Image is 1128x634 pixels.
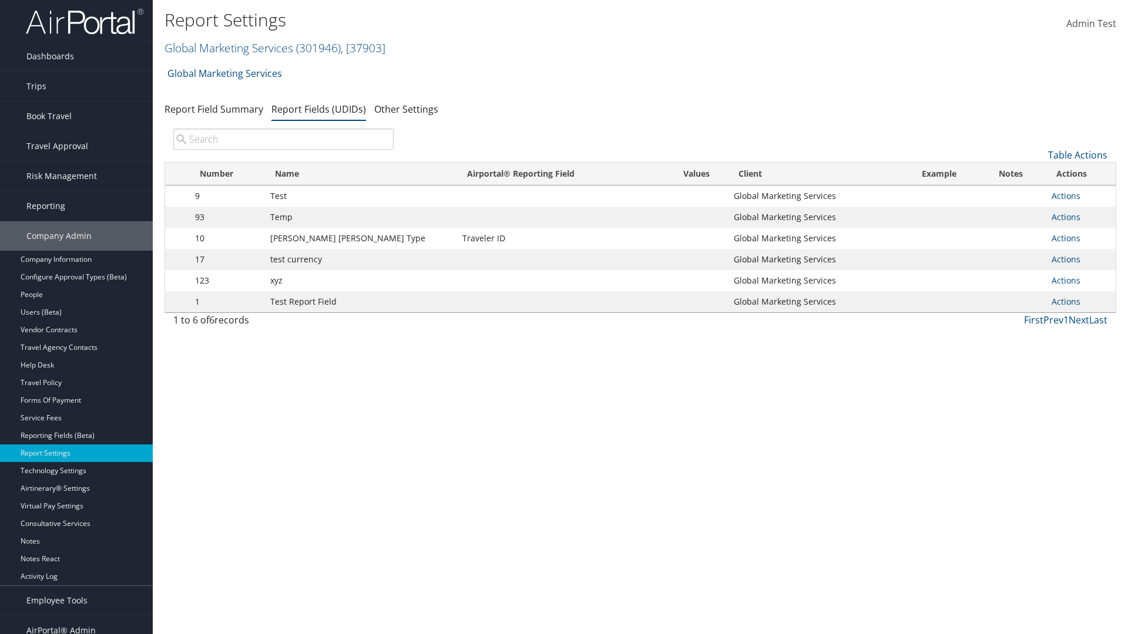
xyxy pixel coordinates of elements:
th: Number [189,163,264,186]
a: Admin Test [1066,6,1116,42]
span: Trips [26,72,46,101]
a: Global Marketing Services [164,40,385,56]
a: Actions [1052,232,1080,244]
span: 6 [209,313,214,326]
td: Test Report Field [264,291,456,312]
th: Client [728,163,911,186]
a: Other Settings [374,103,438,116]
a: Actions [1052,296,1080,307]
th: Actions [1046,163,1116,186]
td: Global Marketing Services [728,291,911,312]
td: Global Marketing Services [728,228,911,249]
th: Example [911,163,988,186]
td: [PERSON_NAME] [PERSON_NAME] Type [264,228,456,249]
td: 1 [189,291,264,312]
td: 9 [189,186,264,207]
th: Airportal&reg; Reporting Field [456,163,666,186]
span: Risk Management [26,161,97,191]
th: Notes [988,163,1046,186]
h1: Report Settings [164,8,799,32]
a: Actions [1052,211,1080,222]
td: Global Marketing Services [728,249,911,270]
a: Actions [1052,190,1080,201]
td: Temp [264,207,456,228]
td: Global Marketing Services [728,270,911,291]
td: Global Marketing Services [728,186,911,207]
td: Global Marketing Services [728,207,911,228]
a: Next [1069,313,1089,326]
a: First [1024,313,1043,326]
th: Name [264,163,456,186]
td: Traveler ID [456,228,666,249]
span: Reporting [26,191,65,221]
a: Prev [1043,313,1063,326]
a: Table Actions [1048,149,1107,161]
span: Travel Approval [26,131,88,161]
img: airportal-logo.png [26,8,143,35]
th: Values [666,163,728,186]
a: Actions [1052,275,1080,286]
a: Actions [1052,254,1080,265]
span: ( 301946 ) [296,40,341,56]
div: 1 to 6 of records [173,313,394,333]
input: Search [173,129,394,150]
td: 17 [189,249,264,270]
a: Last [1089,313,1107,326]
td: xyz [264,270,456,291]
span: Employee Tools [26,586,88,615]
a: Global Marketing Services [167,62,282,85]
span: Admin Test [1066,17,1116,30]
td: test currency [264,249,456,270]
td: 10 [189,228,264,249]
span: Dashboards [26,42,74,71]
td: 123 [189,270,264,291]
a: Report Field Summary [164,103,263,116]
td: 93 [189,207,264,228]
td: Test [264,186,456,207]
span: Book Travel [26,102,72,131]
span: Company Admin [26,221,92,251]
th: : activate to sort column descending [165,163,189,186]
span: , [ 37903 ] [341,40,385,56]
a: Report Fields (UDIDs) [271,103,366,116]
a: 1 [1063,313,1069,326]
